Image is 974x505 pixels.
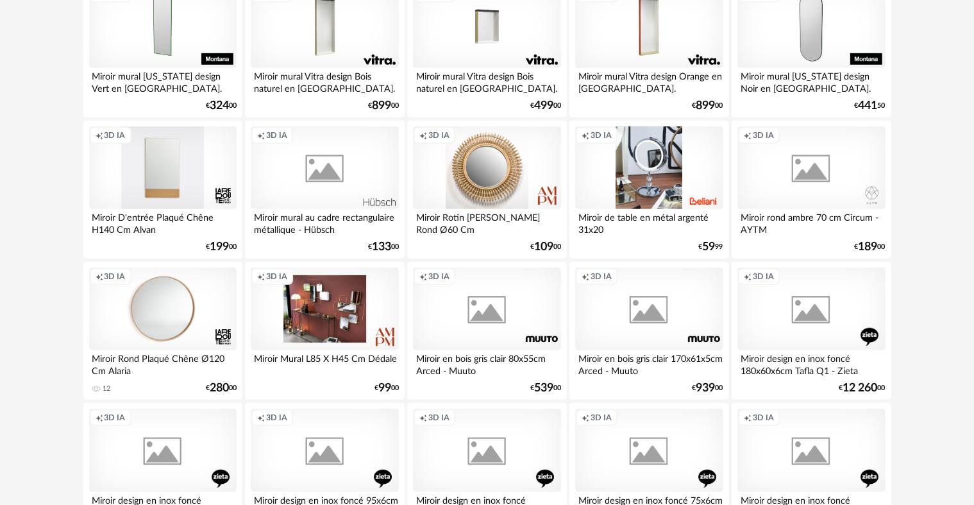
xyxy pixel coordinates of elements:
[83,121,242,259] a: Creation icon 3D IA Miroir D'entrée Plaqué Chêne H140 Cm Alvan €19900
[737,209,885,235] div: Miroir rond ambre 70 cm Circum - AYTM
[266,130,287,141] span: 3D IA
[96,271,103,282] span: Creation icon
[744,271,751,282] span: Creation icon
[737,68,885,94] div: Miroir mural [US_STATE] design Noir en [GEOGRAPHIC_DATA].
[855,101,886,110] div: € 50
[859,101,878,110] span: 441
[534,101,553,110] span: 499
[530,243,561,252] div: € 00
[257,271,265,282] span: Creation icon
[703,243,716,252] span: 59
[419,130,427,141] span: Creation icon
[582,271,589,282] span: Creation icon
[245,262,404,400] a: Creation icon 3D IA Miroir Mural L85 X H45 Cm Dédale €9900
[257,130,265,141] span: Creation icon
[89,68,237,94] div: Miroir mural [US_STATE] design Vert en [GEOGRAPHIC_DATA].
[266,413,287,423] span: 3D IA
[753,130,774,141] span: 3D IA
[428,130,449,141] span: 3D IA
[744,413,751,423] span: Creation icon
[744,130,751,141] span: Creation icon
[575,350,723,376] div: Miroir en bois gris clair 170x61x5cm Arced - Muuto
[206,101,237,110] div: € 00
[696,101,716,110] span: 899
[696,384,716,393] span: 939
[419,413,427,423] span: Creation icon
[378,384,391,393] span: 99
[428,271,449,282] span: 3D IA
[753,271,774,282] span: 3D IA
[699,243,723,252] div: € 99
[266,271,287,282] span: 3D IA
[245,121,404,259] a: Creation icon 3D IA Miroir mural au cadre rectangulaire métallique - Hübsch €13300
[105,271,126,282] span: 3D IA
[737,350,885,376] div: Miroir design en inox foncé 180x60x6cm Tafla Q1 - Zieta
[591,130,612,141] span: 3D IA
[89,350,237,376] div: Miroir Rond Plaqué Chêne Ø120 Cm Alaria
[534,243,553,252] span: 109
[407,121,566,259] a: Creation icon 3D IA Miroir Rotin [PERSON_NAME] Rond Ø60 Cm €10900
[105,413,126,423] span: 3D IA
[582,413,589,423] span: Creation icon
[859,243,878,252] span: 189
[407,262,566,400] a: Creation icon 3D IA Miroir en bois gris clair 80x55cm Arced - Muuto €53900
[96,413,103,423] span: Creation icon
[368,101,399,110] div: € 00
[591,271,612,282] span: 3D IA
[839,384,886,393] div: € 00
[251,68,398,94] div: Miroir mural Vitra design Bois naturel en [GEOGRAPHIC_DATA].
[428,413,449,423] span: 3D IA
[419,271,427,282] span: Creation icon
[103,384,111,393] div: 12
[206,243,237,252] div: € 00
[732,262,891,400] a: Creation icon 3D IA Miroir design en inox foncé 180x60x6cm Tafla Q1 - Zieta €12 26000
[530,384,561,393] div: € 00
[413,209,560,235] div: Miroir Rotin [PERSON_NAME] Rond Ø60 Cm
[575,209,723,235] div: Miroir de table en métal argenté 31x20
[374,384,399,393] div: € 00
[89,209,237,235] div: Miroir D'entrée Plaqué Chêne H140 Cm Alvan
[753,413,774,423] span: 3D IA
[569,121,728,259] a: Creation icon 3D IA Miroir de table en métal argenté 31x20 €5999
[855,243,886,252] div: € 00
[569,262,728,400] a: Creation icon 3D IA Miroir en bois gris clair 170x61x5cm Arced - Muuto €93900
[251,209,398,235] div: Miroir mural au cadre rectangulaire métallique - Hübsch
[210,101,229,110] span: 324
[413,68,560,94] div: Miroir mural Vitra design Bois naturel en [GEOGRAPHIC_DATA].
[257,413,265,423] span: Creation icon
[693,101,723,110] div: € 00
[251,350,398,376] div: Miroir Mural L85 X H45 Cm Dédale
[732,121,891,259] a: Creation icon 3D IA Miroir rond ambre 70 cm Circum - AYTM €18900
[206,384,237,393] div: € 00
[372,243,391,252] span: 133
[210,243,229,252] span: 199
[534,384,553,393] span: 539
[210,384,229,393] span: 280
[582,130,589,141] span: Creation icon
[105,130,126,141] span: 3D IA
[575,68,723,94] div: Miroir mural Vitra design Orange en [GEOGRAPHIC_DATA].
[843,384,878,393] span: 12 260
[83,262,242,400] a: Creation icon 3D IA Miroir Rond Plaqué Chêne Ø120 Cm Alaria 12 €28000
[693,384,723,393] div: € 00
[530,101,561,110] div: € 00
[591,413,612,423] span: 3D IA
[372,101,391,110] span: 899
[96,130,103,141] span: Creation icon
[413,350,560,376] div: Miroir en bois gris clair 80x55cm Arced - Muuto
[368,243,399,252] div: € 00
